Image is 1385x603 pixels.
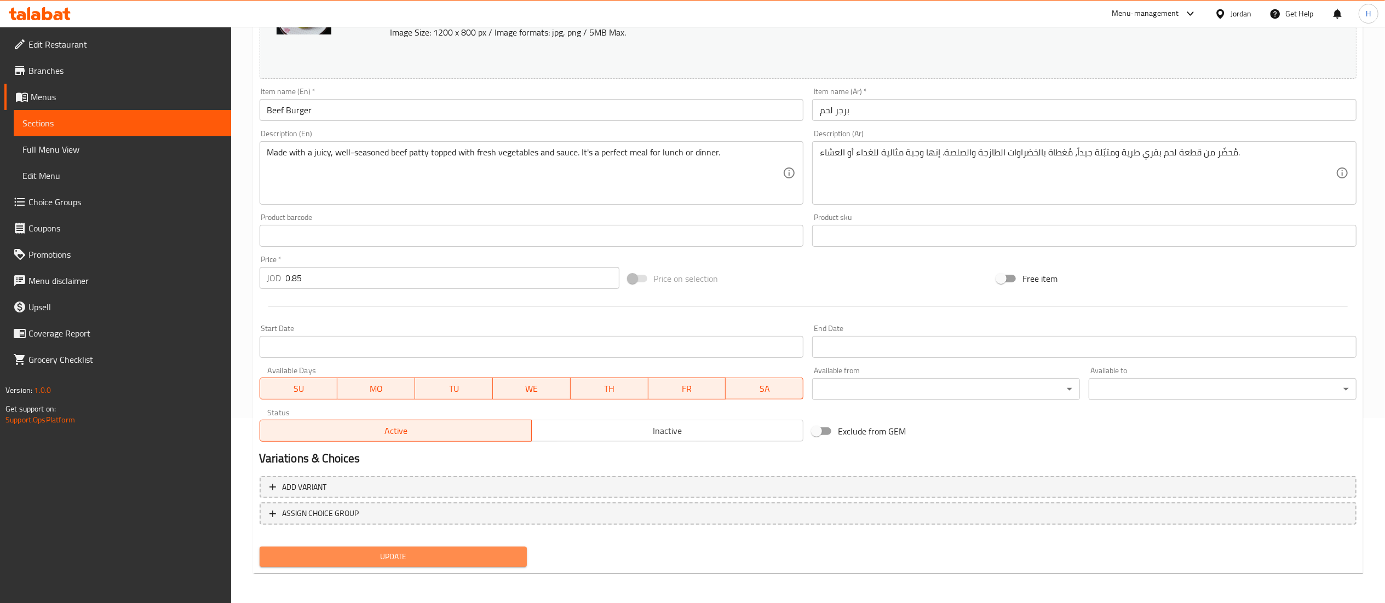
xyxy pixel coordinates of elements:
[283,480,327,494] span: Add variant
[28,353,222,366] span: Grocery Checklist
[260,99,804,121] input: Enter name En
[34,383,51,397] span: 1.0.0
[4,57,231,84] a: Branches
[497,381,566,397] span: WE
[22,117,222,130] span: Sections
[820,147,1336,199] textarea: مُحضّر من قطعة لحم بقري طرية ومتبّلة جيداً، مُغطاة بالخضراوات الطازجة والصلصة. إنها وجبة مثالية ل...
[4,215,231,241] a: Coupons
[5,383,32,397] span: Version:
[536,423,799,439] span: Inactive
[14,110,231,136] a: Sections
[1366,8,1371,20] span: H
[812,378,1080,400] div: ​
[653,381,722,397] span: FR
[267,271,281,285] p: JOD
[28,327,222,340] span: Coverage Report
[283,507,359,520] span: ASSIGN CHOICE GROUP
[337,378,415,399] button: MO
[1089,378,1357,400] div: ​
[575,381,644,397] span: TH
[4,346,231,373] a: Grocery Checklist
[4,294,231,320] a: Upsell
[260,420,532,442] button: Active
[22,169,222,182] span: Edit Menu
[5,413,75,427] a: Support.OpsPlatform
[260,502,1357,525] button: ASSIGN CHOICE GROUP
[5,402,56,416] span: Get support on:
[31,90,222,103] span: Menus
[531,420,803,442] button: Inactive
[28,274,222,287] span: Menu disclaimer
[571,378,648,399] button: TH
[268,550,519,564] span: Update
[838,425,906,438] span: Exclude from GEM
[419,381,489,397] span: TU
[386,26,1183,39] p: Image Size: 1200 x 800 px / Image formats: jpg, png / 5MB Max.
[4,241,231,268] a: Promotions
[342,381,411,397] span: MO
[260,225,804,247] input: Please enter product barcode
[286,267,619,289] input: Please enter price
[22,143,222,156] span: Full Menu View
[654,272,719,285] span: Price on selection
[493,378,571,399] button: WE
[28,248,222,261] span: Promotions
[14,163,231,189] a: Edit Menu
[28,38,222,51] span: Edit Restaurant
[28,64,222,77] span: Branches
[4,189,231,215] a: Choice Groups
[28,222,222,235] span: Coupons
[812,99,1357,121] input: Enter name Ar
[260,450,1357,467] h2: Variations & Choices
[28,195,222,208] span: Choice Groups
[648,378,726,399] button: FR
[4,84,231,110] a: Menus
[812,225,1357,247] input: Please enter product sku
[730,381,799,397] span: SA
[415,378,493,399] button: TU
[28,300,222,314] span: Upsell
[14,136,231,163] a: Full Menu View
[4,320,231,346] a: Coverage Report
[260,547,527,567] button: Update
[265,423,527,439] span: Active
[4,268,231,294] a: Menu disclaimer
[4,31,231,57] a: Edit Restaurant
[1231,8,1252,20] div: Jordan
[265,381,334,397] span: SU
[260,476,1357,498] button: Add variant
[726,378,803,399] button: SA
[260,378,338,399] button: SU
[1022,272,1058,285] span: Free item
[1112,7,1179,20] div: Menu-management
[267,147,783,199] textarea: Made with a juicy, well-seasoned beef patty topped with fresh vegetables and sauce. It's a perfec...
